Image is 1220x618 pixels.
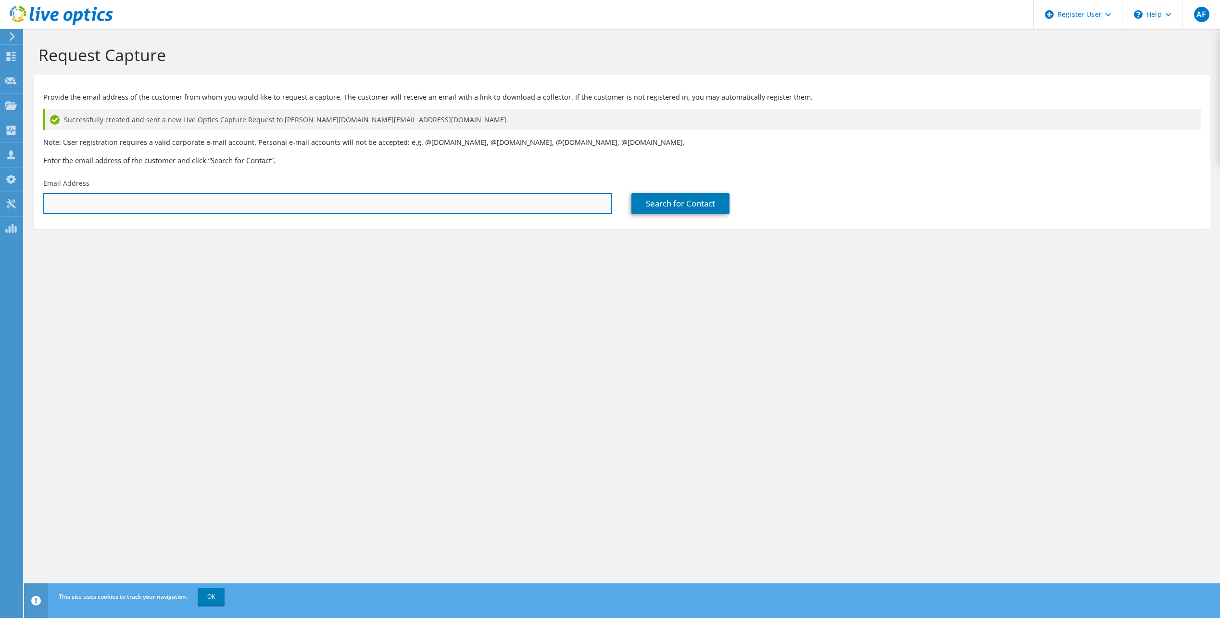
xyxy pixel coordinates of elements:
[43,155,1201,166] h3: Enter the email address of the customer and click “Search for Contact”.
[43,179,89,188] label: Email Address
[631,193,729,214] a: Search for Contact
[38,45,1201,65] h1: Request Capture
[43,137,1201,148] p: Note: User registration requires a valid corporate e-mail account. Personal e-mail accounts will ...
[1194,7,1209,22] span: AF
[59,592,188,601] span: This site uses cookies to track your navigation.
[1134,10,1143,19] svg: \n
[198,588,225,605] a: OK
[43,92,1201,103] p: Provide the email address of the customer from whom you would like to request a capture. The cust...
[64,115,506,125] span: Successfully created and sent a new Live Optics Capture Request to [PERSON_NAME][DOMAIN_NAME][EMA...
